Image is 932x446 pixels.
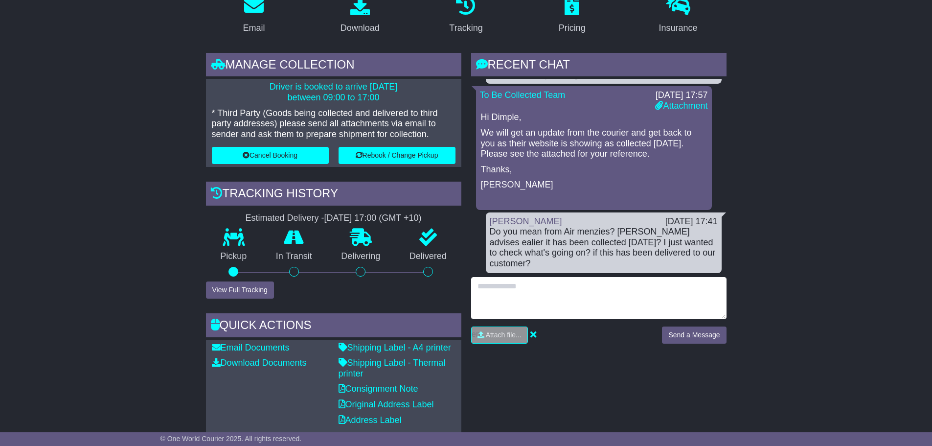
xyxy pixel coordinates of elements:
p: Hi Dimple, [481,112,707,123]
a: Email Documents [212,343,290,352]
button: Cancel Booking [212,147,329,164]
a: Consignment Note [339,384,418,394]
a: Address Label [339,415,402,425]
p: We will get an update from the courier and get back to you as their website is showing as collect... [481,128,707,160]
div: Tracking history [206,182,461,208]
a: Shipping Label - A4 printer [339,343,451,352]
div: Manage collection [206,53,461,79]
a: Attachment [655,101,707,111]
a: Download Documents [212,358,307,368]
p: In Transit [261,251,327,262]
p: Driver is booked to arrive [DATE] between 09:00 to 17:00 [212,82,455,103]
div: [DATE] 17:41 [665,216,718,227]
div: Quick Actions [206,313,461,340]
div: Tracking [449,22,482,35]
button: View Full Tracking [206,282,274,299]
p: * Third Party (Goods being collected and delivered to third party addresses) please send all atta... [212,108,455,140]
div: [DATE] 17:00 (GMT +10) [324,213,422,224]
button: Send a Message [662,327,726,344]
p: Thanks, [481,164,707,175]
button: Rebook / Change Pickup [339,147,455,164]
div: Email [243,22,265,35]
p: Delivered [395,251,461,262]
div: [DATE] 17:57 [655,90,707,101]
p: [PERSON_NAME] [481,180,707,190]
a: To Be Collected Team [480,90,566,100]
a: Shipping Label - Thermal printer [339,358,446,378]
div: Insurance [659,22,698,35]
p: Delivering [327,251,395,262]
div: Estimated Delivery - [206,213,461,224]
div: Download [341,22,380,35]
a: [PERSON_NAME] [490,216,562,226]
p: Pickup [206,251,262,262]
div: RECENT CHAT [471,53,727,79]
span: © One World Courier 2025. All rights reserved. [160,435,302,443]
div: Pricing [559,22,586,35]
a: Original Address Label [339,399,434,409]
div: Do you mean from Air menzies? [PERSON_NAME] advises ealier it has been collected [DATE]? I just w... [490,227,718,269]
